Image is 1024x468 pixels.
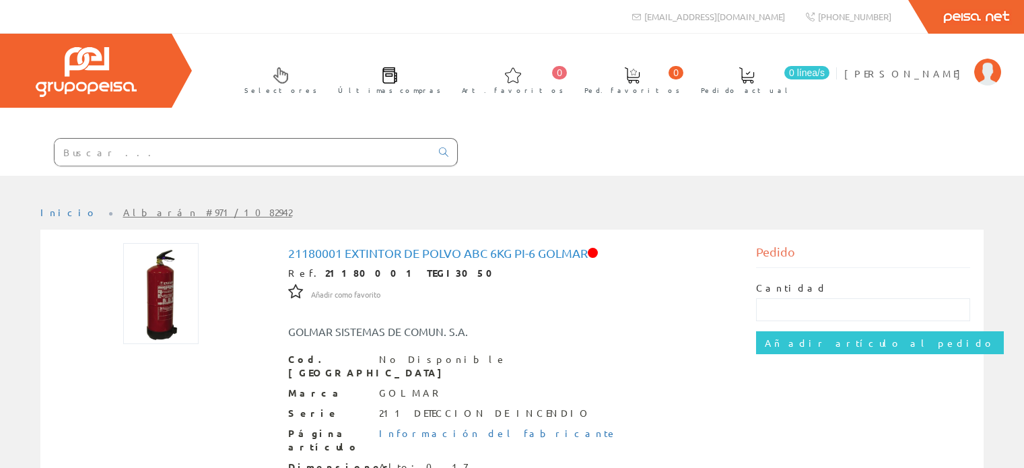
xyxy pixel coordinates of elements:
div: Pedido [756,243,970,268]
span: Pedido actual [701,83,792,97]
a: Selectores [231,56,324,102]
a: [PERSON_NAME] [844,56,1001,69]
a: Información del fabricante [379,427,617,439]
span: Serie [288,407,369,420]
span: [PERSON_NAME] [844,67,967,80]
a: Añadir como favorito [311,288,380,300]
span: Página artículo [288,427,369,454]
label: Cantidad [756,281,827,295]
span: Añadir como favorito [311,290,380,300]
div: 211 DETECCION DE INCENDIO [379,407,592,420]
span: Art. favoritos [462,83,564,97]
img: Grupo Peisa [36,47,137,97]
span: 0 línea/s [784,66,829,79]
input: Añadir artículo al pedido [756,331,1004,354]
input: Buscar ... [55,139,431,166]
span: Marca [288,387,369,400]
div: No Disponible [379,353,507,366]
span: 0 [669,66,683,79]
div: Ref. [288,267,737,280]
div: GOLMAR [379,387,444,400]
span: Ped. favoritos [584,83,680,97]
div: GOLMAR SISTEMAS DE COMUN. S.A. [278,324,551,339]
span: Selectores [244,83,317,97]
a: Últimas compras [325,56,448,102]
span: Cod. [GEOGRAPHIC_DATA] [288,353,369,380]
span: Últimas compras [338,83,441,97]
span: 0 [552,66,567,79]
strong: 21180001 TEGI3050 [325,267,502,279]
h1: 21180001 Extintor De Polvo Abc 6kg Pi-6 Golmar [288,246,737,260]
a: Albarán #971/1082942 [123,206,292,218]
span: [PHONE_NUMBER] [818,11,891,22]
a: Inicio [40,206,98,218]
img: Foto artículo 21180001 Extintor De Polvo Abc 6kg Pi-6 Golmar (112.65560165975x150) [123,243,199,344]
span: [EMAIL_ADDRESS][DOMAIN_NAME] [644,11,785,22]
